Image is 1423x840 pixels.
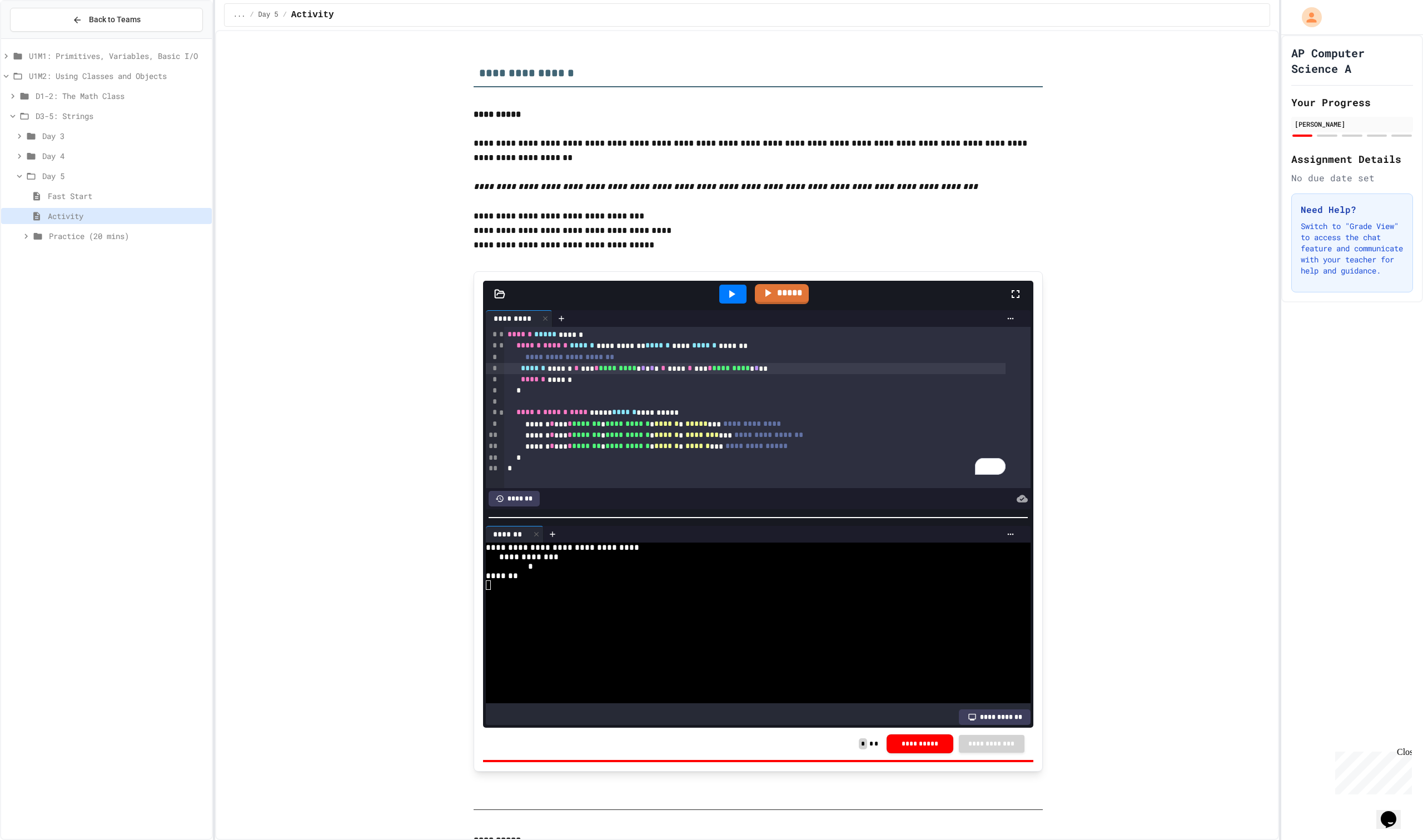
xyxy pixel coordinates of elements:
h2: Your Progress [1291,95,1413,110]
span: Activity [291,8,334,22]
span: ... [233,11,246,19]
div: My Account [1290,4,1325,30]
span: D1-2: The Math Class [36,90,207,102]
span: / [250,11,253,19]
iframe: chat widget [1376,796,1412,829]
span: / [283,11,287,19]
span: U1M2: Using Classes and Objects [29,70,207,82]
h3: Need Help? [1301,203,1404,216]
span: Day 4 [42,150,207,162]
h1: AP Computer Science A [1291,45,1413,76]
span: U1M1: Primitives, Variables, Basic I/O [29,50,207,62]
span: Fast Start [48,190,207,202]
span: D3-5: Strings [36,110,207,122]
button: Back to Teams [10,8,203,32]
span: Back to Teams [89,14,141,26]
span: Activity [48,210,207,222]
span: Day 5 [42,170,207,182]
div: No due date set [1291,171,1413,185]
h2: Assignment Details [1291,151,1413,167]
div: To enrich screen reader interactions, please activate Accessibility in Grammarly extension settings [504,327,1031,488]
span: Day 5 [258,11,278,19]
span: Day 3 [42,130,207,142]
iframe: chat widget [1331,747,1412,794]
p: Switch to "Grade View" to access the chat feature and communicate with your teacher for help and ... [1301,221,1404,276]
div: [PERSON_NAME] [1295,119,1410,129]
span: Practice (20 mins) [49,230,207,242]
div: Chat with us now!Close [4,4,77,71]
